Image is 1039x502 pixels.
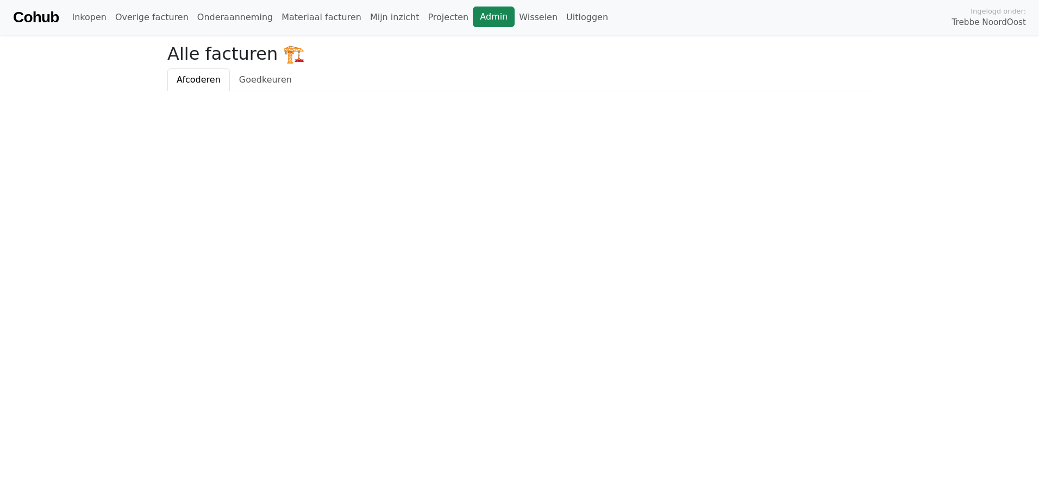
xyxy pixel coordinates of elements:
span: Goedkeuren [239,74,292,85]
span: Trebbe NoordOost [952,16,1026,29]
a: Overige facturen [111,7,193,28]
h2: Alle facturen 🏗️ [167,43,872,64]
a: Wisselen [515,7,562,28]
a: Inkopen [67,7,110,28]
a: Admin [473,7,515,27]
a: Projecten [423,7,473,28]
span: Afcoderen [177,74,221,85]
a: Cohub [13,4,59,30]
a: Goedkeuren [230,68,301,91]
a: Materiaal facturen [277,7,366,28]
span: Ingelogd onder: [971,6,1026,16]
a: Onderaanneming [193,7,277,28]
a: Afcoderen [167,68,230,91]
a: Uitloggen [562,7,612,28]
a: Mijn inzicht [366,7,424,28]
